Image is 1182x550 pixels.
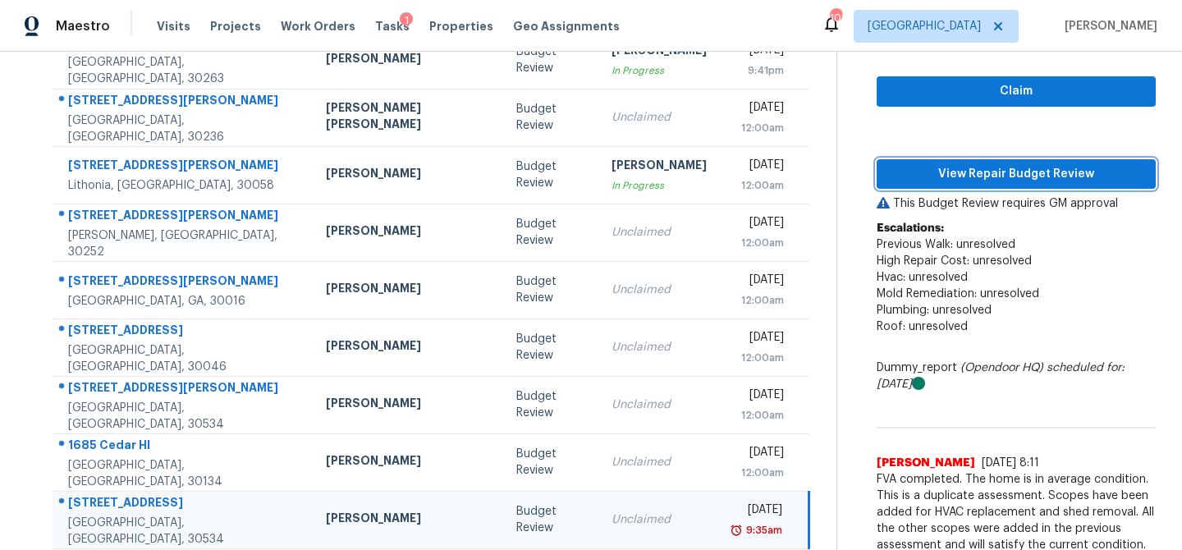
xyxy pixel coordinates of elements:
div: Budget Review [516,446,585,479]
img: Overdue Alarm Icon [730,522,743,539]
span: High Repair Cost: unresolved [877,255,1032,267]
div: Unclaimed [612,109,707,126]
span: Mold Remediation: unresolved [877,288,1039,300]
div: In Progress [612,177,707,194]
div: [STREET_ADDRESS] [68,494,300,515]
div: Budget Review [516,273,585,306]
span: [GEOGRAPHIC_DATA] [868,18,981,34]
div: Unclaimed [612,339,707,355]
span: Geo Assignments [513,18,620,34]
div: Budget Review [516,216,585,249]
div: [PERSON_NAME] [326,50,490,71]
div: 9:41pm [733,62,784,79]
div: Budget Review [516,44,585,76]
span: [PERSON_NAME] [1058,18,1157,34]
div: [DATE] [733,444,784,465]
span: Maestro [56,18,110,34]
div: [DATE] [733,272,784,292]
div: [PERSON_NAME] [612,42,707,62]
div: [STREET_ADDRESS] [68,322,300,342]
div: [GEOGRAPHIC_DATA], [GEOGRAPHIC_DATA], 30134 [68,457,300,490]
span: Properties [429,18,493,34]
div: [DATE] [733,99,784,120]
div: 12:00am [733,465,784,481]
div: Unclaimed [612,454,707,470]
div: [PERSON_NAME] [326,280,490,300]
div: [STREET_ADDRESS][PERSON_NAME] [68,379,300,400]
i: (Opendoor HQ) [960,362,1043,374]
div: 12:00am [733,120,784,136]
span: Plumbing: unresolved [877,305,992,316]
div: Budget Review [516,158,585,191]
span: Previous Walk: unresolved [877,239,1015,250]
button: Claim [877,76,1156,107]
div: [DATE] [733,387,784,407]
div: [PERSON_NAME] [PERSON_NAME] [326,99,490,136]
div: [DATE] [733,329,784,350]
span: [DATE] 8:11 [982,457,1039,469]
div: [GEOGRAPHIC_DATA], GA, 30016 [68,293,300,309]
div: 1685 Cedar Hl [68,437,300,457]
div: [PERSON_NAME] [326,510,490,530]
div: 1 [400,12,413,29]
div: 12:00am [733,292,784,309]
div: 12:00am [733,350,784,366]
div: Lithonia, [GEOGRAPHIC_DATA], 30058 [68,177,300,194]
div: Budget Review [516,101,585,134]
div: [STREET_ADDRESS][PERSON_NAME] [68,273,300,293]
div: [DATE] [733,42,784,62]
div: 108 [830,10,841,26]
span: Visits [157,18,190,34]
div: [STREET_ADDRESS][PERSON_NAME] [68,92,300,112]
div: Budget Review [516,331,585,364]
b: Escalations: [877,222,944,234]
div: [PERSON_NAME] [612,157,707,177]
div: [STREET_ADDRESS][PERSON_NAME] [68,157,300,177]
span: View Repair Budget Review [890,164,1143,185]
div: [GEOGRAPHIC_DATA], [GEOGRAPHIC_DATA], 30263 [68,54,300,87]
span: Roof: unresolved [877,321,968,332]
div: Unclaimed [612,396,707,413]
div: 12:00am [733,177,784,194]
div: Unclaimed [612,282,707,298]
div: [PERSON_NAME] [326,337,490,358]
div: [GEOGRAPHIC_DATA], [GEOGRAPHIC_DATA], 30236 [68,112,300,145]
span: Claim [890,81,1143,102]
div: 12:00am [733,407,784,424]
div: 9:35am [743,522,782,539]
span: Hvac: unresolved [877,272,968,283]
div: 12:00am [733,235,784,251]
div: Budget Review [516,503,585,536]
div: [GEOGRAPHIC_DATA], [GEOGRAPHIC_DATA], 30534 [68,400,300,433]
div: [GEOGRAPHIC_DATA], [GEOGRAPHIC_DATA], 30046 [68,342,300,375]
div: Unclaimed [612,224,707,241]
button: View Repair Budget Review [877,159,1156,190]
div: [PERSON_NAME] [326,395,490,415]
span: Work Orders [281,18,355,34]
span: Projects [210,18,261,34]
div: Dummy_report [877,360,1156,392]
span: Tasks [375,21,410,32]
div: [PERSON_NAME] [326,165,490,186]
div: [PERSON_NAME], [GEOGRAPHIC_DATA], 30252 [68,227,300,260]
div: [DATE] [733,214,784,235]
div: [STREET_ADDRESS][PERSON_NAME] [68,207,300,227]
div: [PERSON_NAME] [326,222,490,243]
div: Budget Review [516,388,585,421]
p: This Budget Review requires GM approval [877,195,1156,212]
div: [DATE] [733,157,784,177]
span: [PERSON_NAME] [877,455,975,471]
div: [PERSON_NAME] [326,452,490,473]
div: Unclaimed [612,511,707,528]
div: [GEOGRAPHIC_DATA], [GEOGRAPHIC_DATA], 30534 [68,515,300,548]
div: [DATE] [733,502,782,522]
div: In Progress [612,62,707,79]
